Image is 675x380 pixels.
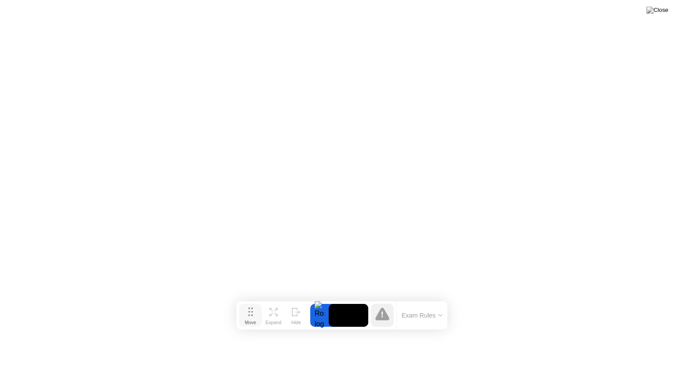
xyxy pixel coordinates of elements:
button: Exam Rules [399,311,446,319]
button: Expand [262,304,285,327]
div: Hide [291,320,301,325]
div: Move [245,320,256,325]
button: Move [239,304,262,327]
div: Expand [265,320,281,325]
button: Hide [285,304,308,327]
